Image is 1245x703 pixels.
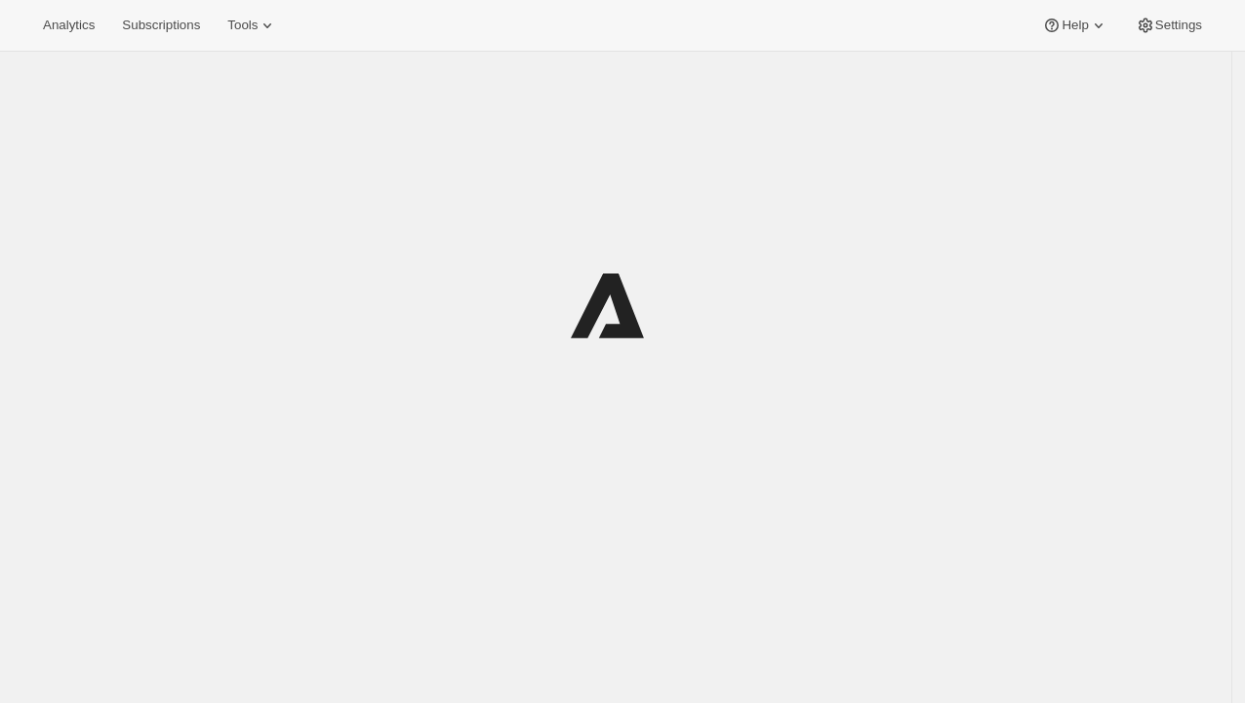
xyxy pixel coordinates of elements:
button: Tools [216,12,289,39]
button: Help [1030,12,1119,39]
span: Tools [227,18,258,33]
span: Analytics [43,18,95,33]
button: Subscriptions [110,12,212,39]
button: Analytics [31,12,106,39]
button: Settings [1124,12,1214,39]
span: Settings [1155,18,1202,33]
span: Subscriptions [122,18,200,33]
span: Help [1062,18,1088,33]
